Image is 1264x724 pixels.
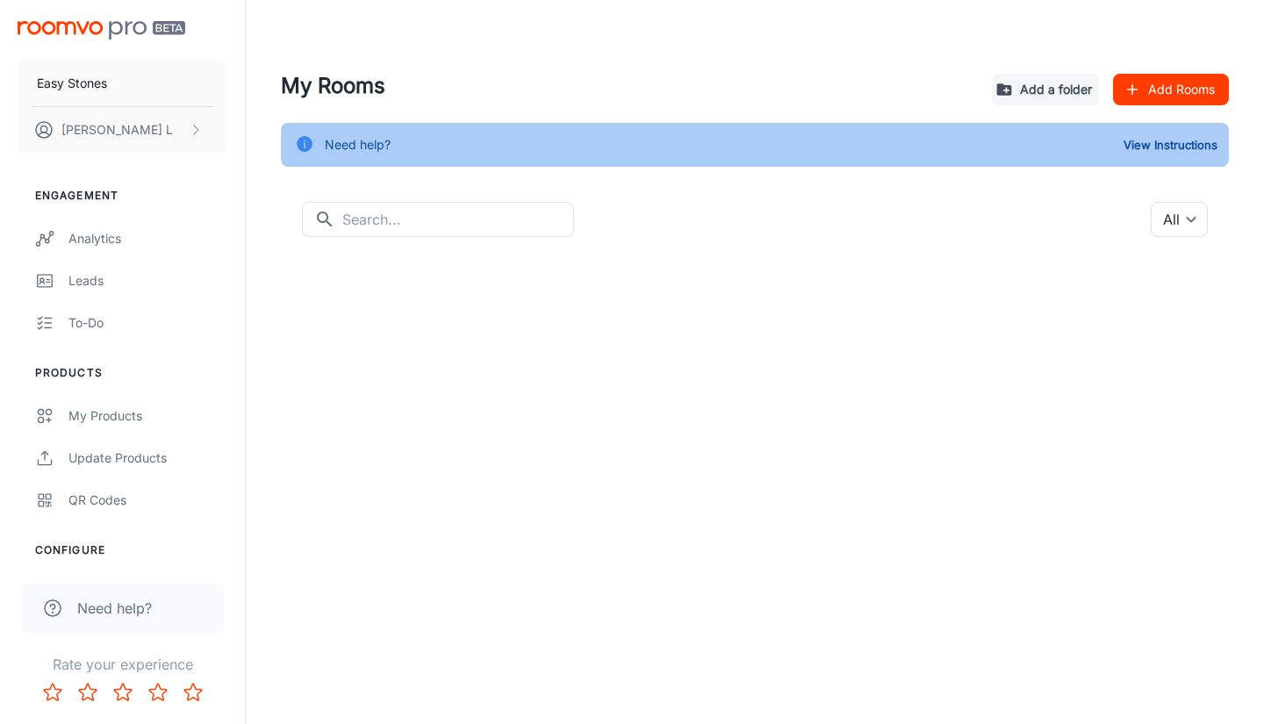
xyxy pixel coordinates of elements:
button: Easy Stones [18,61,227,106]
button: Add a folder [992,74,1099,105]
div: Leads [68,271,227,290]
button: Add Rooms [1113,74,1229,105]
div: Update Products [68,448,227,468]
div: All [1151,202,1208,237]
div: My Products [68,406,227,426]
img: Roomvo PRO Beta [18,21,185,39]
div: To-do [68,313,227,333]
p: Easy Stones [37,74,107,93]
h4: My Rooms [281,70,978,102]
div: Analytics [68,229,227,248]
button: View Instructions [1119,132,1222,158]
button: [PERSON_NAME] L [18,107,227,153]
p: [PERSON_NAME] L [61,120,173,140]
div: Need help? [325,128,391,161]
input: Search... [342,202,574,237]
